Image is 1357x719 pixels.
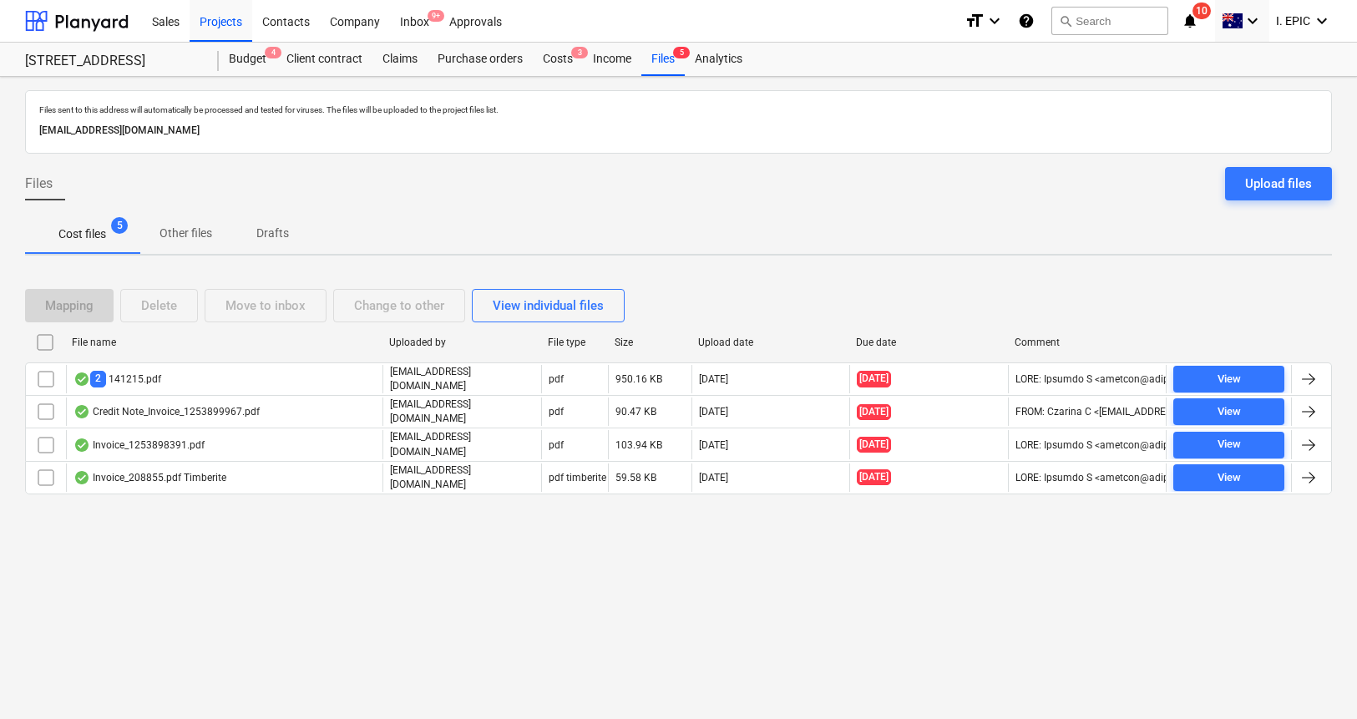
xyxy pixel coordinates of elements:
div: Uploaded by [389,337,534,348]
i: keyboard_arrow_down [1312,11,1332,31]
div: Size [615,337,685,348]
p: Drafts [252,225,292,242]
span: 5 [673,47,690,58]
span: 5 [111,217,128,234]
span: I. EPIC [1276,14,1310,28]
div: Budget [219,43,276,76]
p: [EMAIL_ADDRESS][DOMAIN_NAME] [390,463,534,492]
div: 59.58 KB [615,472,656,484]
p: Files sent to this address will automatically be processed and tested for viruses. The files will... [39,104,1318,115]
a: Claims [372,43,428,76]
div: View [1218,468,1241,488]
div: [DATE] [699,439,728,451]
div: Comment [1015,337,1160,348]
span: 10 [1192,3,1211,19]
div: Upload date [698,337,843,348]
div: [STREET_ADDRESS] [25,53,199,70]
i: notifications [1182,11,1198,31]
span: search [1059,14,1072,28]
span: 4 [265,47,281,58]
span: [DATE] [857,469,891,485]
div: Files [641,43,685,76]
button: View [1173,366,1284,392]
i: Knowledge base [1018,11,1035,31]
div: View [1218,370,1241,389]
div: View individual files [493,295,604,316]
a: Files5 [641,43,685,76]
button: View [1173,398,1284,425]
p: [EMAIL_ADDRESS][DOMAIN_NAME] [390,365,534,393]
div: Costs [533,43,583,76]
button: Upload files [1225,167,1332,200]
div: 103.94 KB [615,439,662,451]
div: File type [548,337,601,348]
div: OCR finished [73,438,90,452]
div: [DATE] [699,373,728,385]
button: View individual files [472,289,625,322]
p: Other files [159,225,212,242]
a: Costs3 [533,43,583,76]
div: pdf [549,373,564,385]
div: OCR finished [73,372,90,386]
i: keyboard_arrow_down [1243,11,1263,31]
a: Analytics [685,43,752,76]
i: keyboard_arrow_down [985,11,1005,31]
div: [DATE] [699,472,728,484]
div: View [1218,435,1241,454]
div: Due date [856,337,1001,348]
div: pdf [549,439,564,451]
button: View [1173,464,1284,491]
div: Invoice_208855.pdf Timberite [73,471,226,484]
span: 2 [90,371,106,387]
div: pdf [549,406,564,418]
button: View [1173,432,1284,458]
div: Credit Note_Invoice_1253899967.pdf [73,405,260,418]
div: Upload files [1245,173,1312,195]
p: [EMAIL_ADDRESS][DOMAIN_NAME] [39,122,1318,139]
a: Budget4 [219,43,276,76]
div: [DATE] [699,406,728,418]
p: [EMAIL_ADDRESS][DOMAIN_NAME] [390,397,534,426]
span: [DATE] [857,404,891,420]
span: 3 [571,47,588,58]
div: OCR finished [73,471,90,484]
i: format_size [965,11,985,31]
span: Files [25,174,53,194]
div: Invoice_1253898391.pdf [73,438,205,452]
div: pdf timberite [549,472,606,484]
p: [EMAIL_ADDRESS][DOMAIN_NAME] [390,430,534,458]
div: 90.47 KB [615,406,656,418]
a: Client contract [276,43,372,76]
div: View [1218,403,1241,422]
p: Cost files [58,225,106,243]
a: Purchase orders [428,43,533,76]
div: OCR finished [73,405,90,418]
button: Search [1051,7,1168,35]
a: Income [583,43,641,76]
span: [DATE] [857,437,891,453]
div: 950.16 KB [615,373,662,385]
span: 9+ [428,10,444,22]
div: File name [72,337,376,348]
span: [DATE] [857,371,891,387]
div: 141215.pdf [73,371,161,387]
